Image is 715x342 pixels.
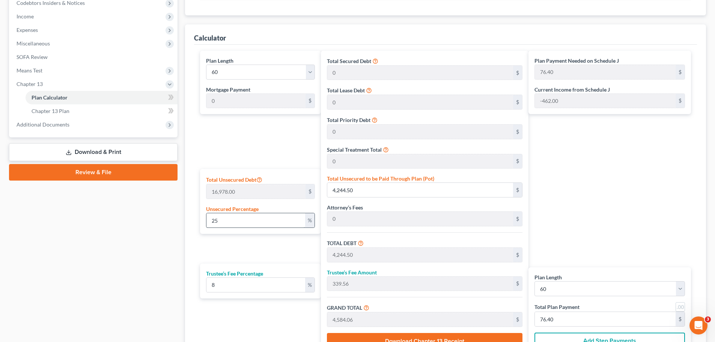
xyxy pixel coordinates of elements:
div: $ [513,212,522,226]
div: $ [306,184,315,199]
input: 0.00 [327,125,513,139]
div: $ [513,154,522,169]
a: SOFA Review [11,50,178,64]
label: Total Lease Debt [327,86,365,94]
input: 0.00 [206,184,306,199]
label: Trustee’s Fee Percentage [206,270,263,277]
div: $ [513,66,522,80]
label: Total Unsecured to be Paid Through Plan (Pot) [327,175,434,182]
label: TOTAL DEBT [327,239,357,247]
div: $ [676,312,685,326]
input: 0.00 [535,65,676,79]
input: 0.00 [327,212,513,226]
iframe: Intercom live chat [689,316,707,334]
input: 0.00 [327,154,513,169]
span: Chapter 13 [17,81,43,87]
label: Unsecured Percentage [206,205,259,213]
input: 0.00 [206,278,305,292]
span: Income [17,13,34,20]
label: GRAND TOTAL [327,304,362,312]
div: $ [513,277,522,291]
input: 0.00 [327,312,513,327]
label: Total Secured Debt [327,57,371,65]
label: Attorney’s Fees [327,203,363,211]
div: $ [676,94,685,108]
div: $ [513,95,522,109]
a: Round to nearest dollar [676,302,685,312]
input: 0.00 [327,95,513,109]
label: Current Income from Schedule J [534,86,610,93]
label: Total Unsecured Debt [206,175,262,184]
span: Means Test [17,67,42,74]
div: % [305,278,315,292]
span: 3 [705,316,711,322]
span: Expenses [17,27,38,33]
span: Additional Documents [17,121,69,128]
input: 0.00 [327,248,513,262]
div: % [305,213,315,227]
span: Plan Calculator [32,94,68,101]
input: 0.00 [327,66,513,80]
label: Plan Length [206,57,233,65]
input: 0.00 [327,183,513,197]
input: 0.00 [535,94,676,108]
span: Miscellaneous [17,40,50,47]
div: $ [513,183,522,197]
input: 0.00 [206,94,306,108]
input: 0.00 [206,213,305,227]
div: $ [676,65,685,79]
input: 0.00 [535,312,676,326]
label: Special Treatment Total [327,146,382,154]
label: Total Plan Payment [534,303,580,311]
label: Total Priority Debt [327,116,370,124]
a: Review & File [9,164,178,181]
a: Download & Print [9,143,178,161]
input: 0.00 [327,277,513,291]
a: Chapter 13 Plan [26,104,178,118]
div: $ [513,248,522,262]
div: $ [513,312,522,327]
span: Chapter 13 Plan [32,108,69,114]
label: Trustee’s Fee Amount [327,268,377,276]
label: Plan Length [534,273,562,281]
a: Plan Calculator [26,91,178,104]
span: SOFA Review [17,54,48,60]
label: Mortgage Payment [206,86,250,93]
div: $ [513,125,522,139]
div: $ [306,94,315,108]
div: Calculator [194,33,226,42]
label: Plan Payment Needed on Schedule J [534,57,619,65]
